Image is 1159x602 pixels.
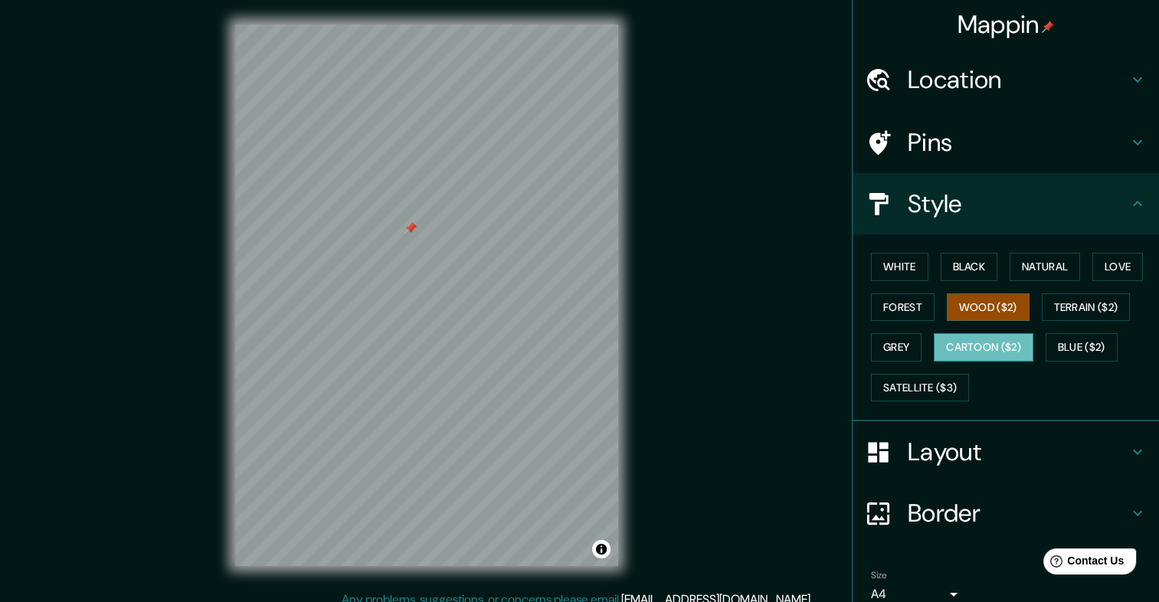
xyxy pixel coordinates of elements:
[1023,542,1142,585] iframe: Help widget launcher
[871,374,969,402] button: Satellite ($3)
[1046,333,1118,362] button: Blue ($2)
[853,421,1159,483] div: Layout
[941,253,998,281] button: Black
[592,540,611,558] button: Toggle attribution
[871,253,928,281] button: White
[871,569,887,582] label: Size
[871,293,935,322] button: Forest
[871,333,922,362] button: Grey
[853,112,1159,173] div: Pins
[947,293,1030,322] button: Wood ($2)
[1042,293,1131,322] button: Terrain ($2)
[1010,253,1080,281] button: Natural
[1092,253,1143,281] button: Love
[853,173,1159,234] div: Style
[934,333,1033,362] button: Cartoon ($2)
[853,483,1159,544] div: Border
[908,437,1128,467] h4: Layout
[958,9,1055,40] h4: Mappin
[853,49,1159,110] div: Location
[908,64,1128,95] h4: Location
[908,127,1128,158] h4: Pins
[1042,21,1054,33] img: pin-icon.png
[908,498,1128,528] h4: Border
[908,188,1128,219] h4: Style
[235,25,618,566] canvas: Map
